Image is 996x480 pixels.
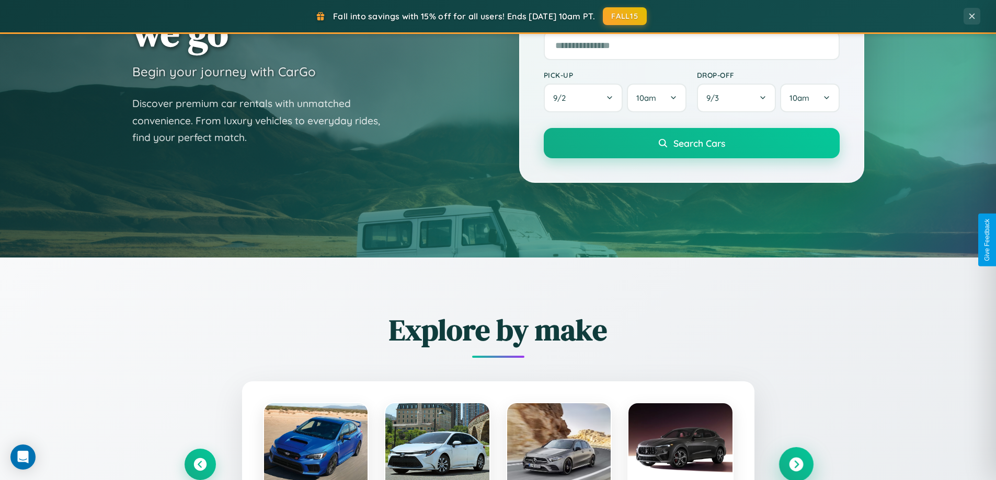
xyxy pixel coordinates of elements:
div: Give Feedback [983,219,991,261]
button: FALL15 [603,7,647,25]
button: 9/3 [697,84,776,112]
button: 10am [627,84,686,112]
label: Pick-up [544,71,686,79]
button: 9/2 [544,84,623,112]
h2: Explore by make [185,310,812,350]
span: 9 / 3 [706,93,724,103]
div: Open Intercom Messenger [10,444,36,470]
button: Search Cars [544,128,840,158]
span: 10am [789,93,809,103]
span: 10am [636,93,656,103]
label: Drop-off [697,71,840,79]
span: Search Cars [673,137,725,149]
p: Discover premium car rentals with unmatched convenience. From luxury vehicles to everyday rides, ... [132,95,394,146]
span: 9 / 2 [553,93,571,103]
span: Fall into savings with 15% off for all users! Ends [DATE] 10am PT. [333,11,595,21]
button: 10am [780,84,839,112]
h3: Begin your journey with CarGo [132,64,316,79]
